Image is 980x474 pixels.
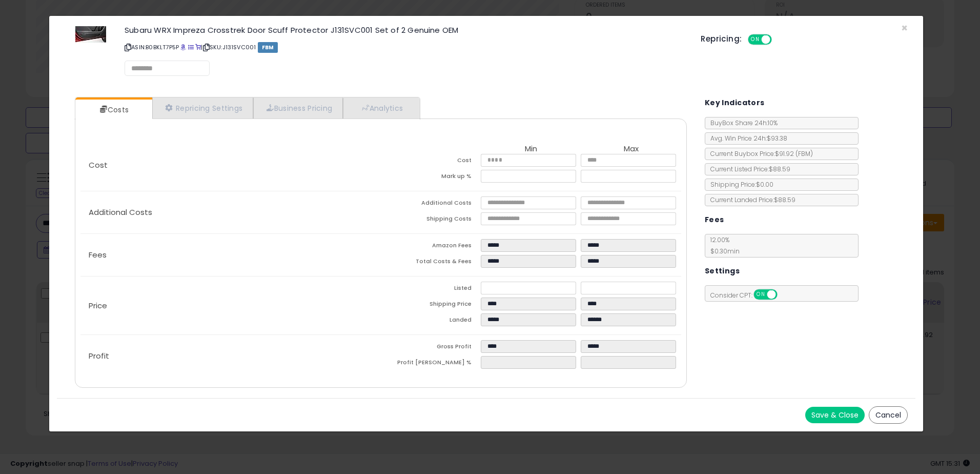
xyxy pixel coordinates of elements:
td: Amazon Fees [381,239,481,255]
span: OFF [775,290,792,299]
button: Cancel [869,406,908,424]
h5: Repricing: [701,35,742,43]
td: Profit [PERSON_NAME] % [381,356,481,372]
img: 51FcoKUci9L._SL60_.jpg [75,26,106,43]
td: Gross Profit [381,340,481,356]
span: Avg. Win Price 24h: $93.38 [705,134,787,143]
td: Additional Costs [381,196,481,212]
span: BuyBox Share 24h: 10% [705,118,778,127]
td: Shipping Costs [381,212,481,228]
span: ( FBM ) [795,149,813,158]
th: Min [481,145,581,154]
a: All offer listings [188,43,194,51]
td: Shipping Price [381,298,481,313]
h5: Settings [705,265,740,278]
a: Business Pricing [253,97,343,118]
th: Max [581,145,681,154]
span: Shipping Price: $0.00 [705,180,773,189]
p: ASIN: B0BKLT7P5P | SKU: J131SVC001 [125,39,685,55]
td: Cost [381,154,481,170]
span: Current Landed Price: $88.59 [705,195,795,204]
span: OFF [770,35,787,44]
td: Landed [381,313,481,329]
span: FBM [258,42,278,53]
a: BuyBox page [180,43,186,51]
span: $0.30 min [705,247,740,255]
span: Consider CPT: [705,291,791,300]
td: Mark up % [381,170,481,186]
span: × [901,21,908,35]
span: 12.00 % [705,235,740,255]
td: Total Costs & Fees [381,255,481,271]
a: Repricing Settings [152,97,254,118]
td: Listed [381,282,481,298]
h5: Fees [705,213,724,226]
span: Current Buybox Price: [705,149,813,158]
span: $91.92 [775,149,813,158]
button: Save & Close [805,407,865,423]
p: Fees [80,251,381,259]
p: Price [80,302,381,310]
p: Additional Costs [80,208,381,216]
span: ON [749,35,762,44]
h5: Key Indicators [705,96,765,109]
p: Profit [80,352,381,360]
p: Cost [80,161,381,169]
span: ON [754,290,767,299]
a: Analytics [343,97,419,118]
a: Costs [75,100,151,120]
a: Your listing only [195,43,201,51]
h3: Subaru WRX Impreza Crosstrek Door Scuff Protector J131SVC001 Set of 2 Genuine OEM [125,26,685,34]
span: Current Listed Price: $88.59 [705,165,790,173]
